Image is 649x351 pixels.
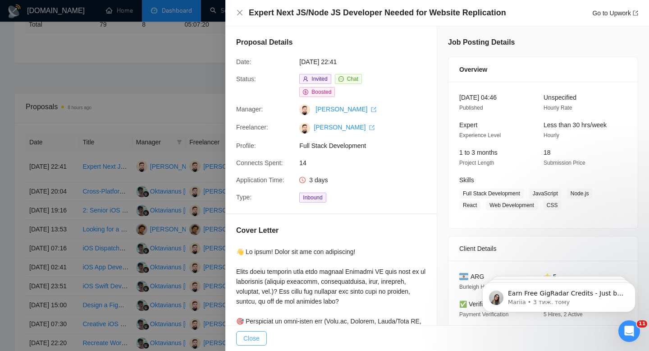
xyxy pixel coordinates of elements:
[459,160,494,166] span: Project Length
[236,9,243,17] button: Close
[459,311,508,318] span: Payment Verification
[486,200,538,210] span: Web Development
[459,272,468,282] img: 🇦🇷
[299,123,310,134] img: c1clXohuo46-vQdmP0kbVvNwud-YZVqL2BW4Vi-HtIEsfOfEHpiivwJS80KMfCc6uv
[567,189,593,199] span: Node.js
[236,37,293,48] h5: Proposal Details
[459,189,524,199] span: Full Stack Development
[544,132,559,139] span: Hourly
[459,121,477,129] span: Expert
[459,149,498,156] span: 1 to 3 months
[311,89,331,95] span: Boosted
[459,65,487,74] span: Overview
[459,300,490,308] span: ✅ Verified
[543,200,562,210] span: CSS
[236,9,243,16] span: close
[299,158,434,168] span: 14
[544,160,585,166] span: Submission Price
[459,132,501,139] span: Experience Level
[637,320,647,328] span: 11
[448,37,515,48] h5: Job Posting Details
[459,200,480,210] span: React
[236,331,267,346] button: Close
[299,141,434,151] span: Full Stack Development
[469,263,649,327] iframe: Intercom notifications повідомлення
[236,194,251,201] span: Type:
[544,149,551,156] span: 18
[633,10,638,16] span: export
[299,177,306,183] span: clock-circle
[592,9,638,17] a: Go to Upworkexport
[236,176,284,184] span: Application Time:
[236,159,283,166] span: Connects Spent:
[249,7,506,18] h4: Expert Next JS/Node JS Developer Needed for Website Replication
[544,94,576,101] span: Unspecified
[544,105,572,111] span: Hourly Rate
[299,193,326,203] span: Inbound
[459,176,474,184] span: Skills
[236,142,256,149] span: Profile:
[459,94,497,101] span: [DATE] 04:46
[371,107,376,112] span: export
[236,106,263,113] span: Manager:
[303,89,308,95] span: dollar
[338,76,344,82] span: message
[618,320,640,342] iframe: Intercom live chat
[459,236,627,261] div: Client Details
[459,284,499,290] span: Burleigh Heads -
[236,124,268,131] span: Freelancer:
[236,75,256,83] span: Status:
[529,189,562,199] span: JavaScript
[459,105,483,111] span: Published
[311,76,327,82] span: Invited
[315,106,376,113] a: [PERSON_NAME] export
[309,176,328,184] span: 3 days
[303,76,308,82] span: user-add
[243,333,260,343] span: Close
[314,124,375,131] a: [PERSON_NAME] export
[299,57,434,67] span: [DATE] 22:41
[347,76,358,82] span: Chat
[236,58,251,65] span: Date:
[544,121,607,129] span: Less than 30 hrs/week
[236,225,279,236] h5: Cover Letter
[369,125,375,130] span: export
